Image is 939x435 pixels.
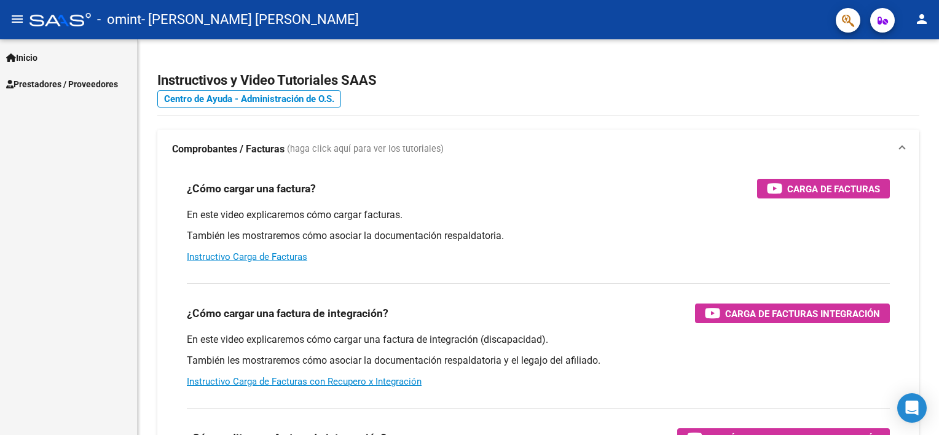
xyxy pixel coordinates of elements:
span: Carga de Facturas [787,181,880,197]
h3: ¿Cómo cargar una factura de integración? [187,305,388,322]
p: También les mostraremos cómo asociar la documentación respaldatoria y el legajo del afiliado. [187,354,890,367]
a: Instructivo Carga de Facturas con Recupero x Integración [187,376,422,387]
p: En este video explicaremos cómo cargar facturas. [187,208,890,222]
a: Instructivo Carga de Facturas [187,251,307,262]
mat-icon: menu [10,12,25,26]
p: También les mostraremos cómo asociar la documentación respaldatoria. [187,229,890,243]
h3: ¿Cómo cargar una factura? [187,180,316,197]
a: Centro de Ayuda - Administración de O.S. [157,90,341,108]
mat-icon: person [914,12,929,26]
span: Carga de Facturas Integración [725,306,880,321]
span: (haga click aquí para ver los tutoriales) [287,143,444,156]
h2: Instructivos y Video Tutoriales SAAS [157,69,919,92]
span: Prestadores / Proveedores [6,77,118,91]
strong: Comprobantes / Facturas [172,143,285,156]
span: - [PERSON_NAME] [PERSON_NAME] [141,6,359,33]
mat-expansion-panel-header: Comprobantes / Facturas (haga click aquí para ver los tutoriales) [157,130,919,169]
span: - omint [97,6,141,33]
button: Carga de Facturas Integración [695,304,890,323]
div: Open Intercom Messenger [897,393,927,423]
span: Inicio [6,51,37,65]
p: En este video explicaremos cómo cargar una factura de integración (discapacidad). [187,333,890,347]
button: Carga de Facturas [757,179,890,198]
